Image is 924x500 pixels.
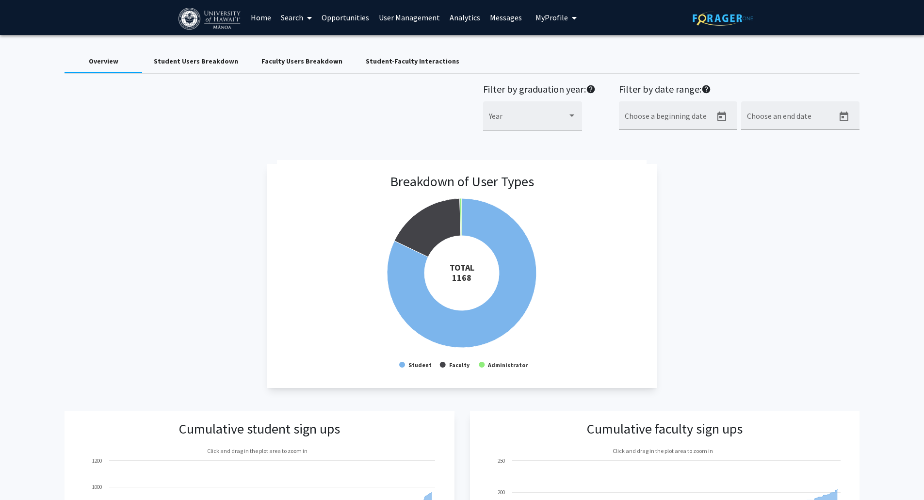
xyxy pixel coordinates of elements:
[612,447,713,454] text: Click and drag in the plot area to zoom in
[374,0,445,34] a: User Management
[246,0,276,34] a: Home
[619,83,859,97] h2: Filter by date range:
[92,457,102,464] text: 1200
[693,11,753,26] img: ForagerOne Logo
[449,262,474,283] tspan: TOTAL 1168
[586,83,596,95] mat-icon: help
[535,13,568,22] span: My Profile
[89,56,118,66] div: Overview
[449,361,470,369] text: Faculty
[390,174,534,190] h3: Breakdown of User Types
[7,456,41,493] iframe: Chat
[701,83,711,95] mat-icon: help
[408,361,432,369] text: Student
[276,0,317,34] a: Search
[445,0,485,34] a: Analytics
[261,56,342,66] div: Faculty Users Breakdown
[179,421,340,437] h3: Cumulative student sign ups
[834,107,854,127] button: Open calendar
[207,447,308,454] text: Click and drag in the plot area to zoom in
[498,489,505,496] text: 200
[154,56,238,66] div: Student Users Breakdown
[485,0,527,34] a: Messages
[587,421,743,437] h3: Cumulative faculty sign ups
[483,83,596,97] h2: Filter by graduation year:
[92,484,102,490] text: 1000
[712,107,731,127] button: Open calendar
[487,361,528,369] text: Administrator
[178,8,243,30] img: University of Hawaiʻi at Mānoa Logo
[366,56,459,66] div: Student-Faculty Interactions
[317,0,374,34] a: Opportunities
[498,457,505,464] text: 250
